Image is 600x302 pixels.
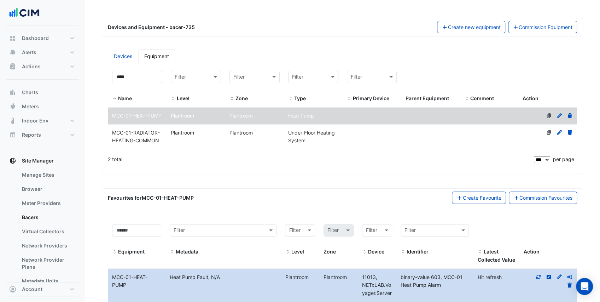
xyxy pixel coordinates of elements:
span: Name [112,96,117,102]
app-icon: Meters [9,103,16,110]
a: Manage Sites [16,168,79,182]
span: Identifier [401,249,406,255]
span: Plantroom [171,130,194,136]
button: Reports [6,128,79,142]
a: Delete [567,113,573,119]
button: Create new equipment [437,21,505,33]
div: Favourites [108,194,194,201]
button: Account [6,282,79,296]
a: No primary device defined [546,113,552,119]
a: Edit [556,113,563,119]
span: Equipment [112,249,117,255]
a: Virtual Collectors [16,224,79,239]
button: Create Favourite [452,192,506,204]
a: Full Edit [556,274,563,280]
app-icon: Reports [9,131,16,138]
app-icon: Site Manager [9,157,16,164]
span: Device [362,249,367,255]
span: Indoor Env [22,117,48,124]
span: Equipment [118,249,145,255]
button: Meters [6,99,79,114]
button: Alerts [6,45,79,59]
a: Network Provider Plans [16,253,79,274]
span: Hit refresh [477,274,501,280]
span: Name [118,95,132,101]
span: for [135,195,194,201]
button: Charts [6,85,79,99]
button: Site Manager [6,154,79,168]
span: Heat Pump [288,113,314,119]
span: Level [177,95,190,101]
span: Level [291,249,304,255]
a: Browser [16,182,79,196]
a: Move to different equipment [566,274,573,280]
span: Device [368,249,384,255]
span: Identifier [407,249,429,255]
span: Type [288,96,293,102]
button: Indoor Env [6,114,79,128]
span: Primary Device [347,96,352,102]
span: Latest Collected Value [477,249,482,255]
span: Zone [235,95,248,101]
span: Action [523,95,538,101]
button: Dashboard [6,31,79,45]
span: per page [553,156,574,162]
span: Actions [22,63,41,70]
span: Site Manager [22,157,54,164]
app-icon: Dashboard [9,35,16,42]
span: Zone [229,96,234,102]
span: Under-Floor Heating System [288,130,335,144]
span: Plantroom [229,113,253,119]
app-icon: Indoor Env [9,117,16,124]
button: Commission Equipment [508,21,577,33]
a: Network Providers [16,239,79,253]
button: Actions [6,59,79,74]
span: Reports [22,131,41,138]
span: Charts [22,89,38,96]
span: Level and Zone [285,249,290,255]
div: Plantroom [281,273,319,281]
span: Account [22,286,42,293]
span: Meters [22,103,39,110]
a: No primary device defined [546,130,552,136]
a: Delete [567,130,573,136]
span: Action [524,249,540,255]
div: Please select Filter first [319,224,358,237]
span: Identifier: binary-value 603, Name: MCC-01 Heat Pump Alarm [401,274,462,288]
a: Meter Providers [16,196,79,210]
a: Bacers [16,210,79,224]
span: Level [171,96,176,102]
app-icon: Actions [9,63,16,70]
span: Dashboard [22,35,49,42]
div: Heat Pump Fault, N/A [165,273,281,281]
app-icon: Charts [9,89,16,96]
a: Edit [556,130,563,136]
span: Primary Device [353,95,389,101]
span: BACnet ID: 11013, Name: NETxLAB.Voyager.Server [362,274,392,296]
a: Devices [108,49,138,63]
div: MCC-01-HEAT-PUMP [108,273,165,290]
span: Comment [470,95,494,101]
span: Plantroom [171,113,194,119]
span: Comment [464,96,469,102]
span: Plantroom [229,130,253,136]
div: Devices and Equipment - bacer-735 [104,23,433,31]
div: 2 total [108,150,532,168]
a: Delete [566,282,573,288]
img: Company Logo [8,6,40,20]
span: Latest value collected and stored in history [477,249,515,263]
span: Metadata [176,249,198,255]
a: Equipment [138,49,175,63]
app-icon: Alerts [9,49,16,56]
div: Open Intercom Messenger [576,278,593,295]
strong: MCC-01-HEAT-PUMP [142,195,194,201]
span: MCC-01-RADIATOR-HEATING-COMMON [112,130,160,144]
span: Metadata [170,249,175,255]
a: Metadata Units [16,274,79,288]
span: Alerts [22,49,36,56]
div: Plantroom [319,273,358,281]
span: Type [294,95,306,101]
a: Refresh [535,274,542,280]
span: Zone [324,249,336,255]
span: Parent Equipment [405,95,449,101]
